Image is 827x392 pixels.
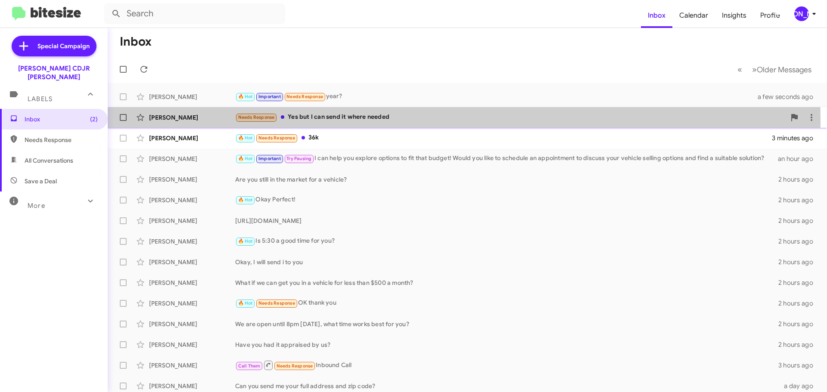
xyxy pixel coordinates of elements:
span: More [28,202,45,210]
a: Calendar [672,3,715,28]
div: 3 minutes ago [772,134,820,142]
span: Needs Response [286,94,323,99]
div: an hour ago [778,154,820,163]
a: Insights [715,3,753,28]
div: Is 5:30 a good time for you? [235,236,778,246]
div: [PERSON_NAME] [149,382,235,390]
button: Next [747,61,817,78]
div: 2 hours ago [778,320,820,328]
span: Special Campaign [37,42,90,50]
span: 🔥 Hot [238,197,253,203]
div: 2 hours ago [778,216,820,225]
div: [PERSON_NAME] [149,237,235,246]
div: Okay Perfect! [235,195,778,205]
div: 3 hours ago [778,361,820,370]
div: [PERSON_NAME] [149,278,235,287]
a: Special Campaign [12,36,96,56]
span: Important [258,94,281,99]
span: Call Them [238,363,261,369]
span: Needs Response [258,300,295,306]
div: 2 hours ago [778,196,820,204]
div: I can help you explore options to fit that budget! Would you like to schedule an appointment to d... [235,154,778,164]
span: 🔥 Hot [238,238,253,244]
span: All Conversations [25,156,73,165]
div: 2 hours ago [778,299,820,308]
div: 2 hours ago [778,258,820,266]
div: [PERSON_NAME] [149,175,235,184]
div: year? [235,92,768,102]
div: [PERSON_NAME] [149,340,235,349]
span: Save a Deal [25,177,57,185]
div: Are you still in the market for a vehicle? [235,175,778,184]
div: Yes but I can send it where needed [235,112,786,122]
div: Have you had it appraised by us? [235,340,778,349]
span: » [752,64,757,75]
div: [PERSON_NAME] [149,299,235,308]
div: [PERSON_NAME] [149,113,235,122]
div: 2 hours ago [778,340,820,349]
span: « [737,64,742,75]
div: [PERSON_NAME] [149,134,235,142]
nav: Page navigation example [733,61,817,78]
a: Profile [753,3,787,28]
span: Important [258,156,281,161]
div: 2 hours ago [778,175,820,184]
span: Needs Response [238,114,275,120]
div: a day ago [779,382,820,390]
div: [PERSON_NAME] [149,154,235,163]
div: Inbound Call [235,360,778,370]
button: [PERSON_NAME] [787,6,818,21]
div: [URL][DOMAIN_NAME] [235,216,778,225]
span: 🔥 Hot [238,300,253,306]
button: Previous [732,61,747,78]
span: 🔥 Hot [238,135,253,141]
span: Inbox [25,115,98,123]
div: [PERSON_NAME] [149,320,235,328]
span: 🔥 Hot [238,156,253,161]
div: [PERSON_NAME] [149,258,235,266]
div: [PERSON_NAME] [149,216,235,225]
span: Needs Response [25,136,98,144]
a: Inbox [641,3,672,28]
span: Try Pausing [286,156,311,161]
div: [PERSON_NAME] [794,6,809,21]
span: 🔥 Hot [238,94,253,99]
span: Older Messages [757,65,811,74]
h1: Inbox [120,35,152,49]
span: Needs Response [258,135,295,141]
div: What if we can get you in a vehicle for less than $500 a month? [235,278,778,287]
div: a few seconds ago [768,93,820,101]
div: Can you send me your full address and zip code? [235,382,779,390]
div: 36k [235,133,772,143]
div: Okay, I will send i to you [235,258,778,266]
input: Search [104,3,285,24]
div: [PERSON_NAME] [149,93,235,101]
div: 2 hours ago [778,278,820,287]
div: We are open until 8pm [DATE], what time works best for you? [235,320,778,328]
div: 2 hours ago [778,237,820,246]
span: (2) [90,115,98,123]
div: [PERSON_NAME] [149,361,235,370]
span: Needs Response [277,363,313,369]
div: [PERSON_NAME] [149,196,235,204]
span: Labels [28,95,53,103]
div: OK thank you [235,298,778,308]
